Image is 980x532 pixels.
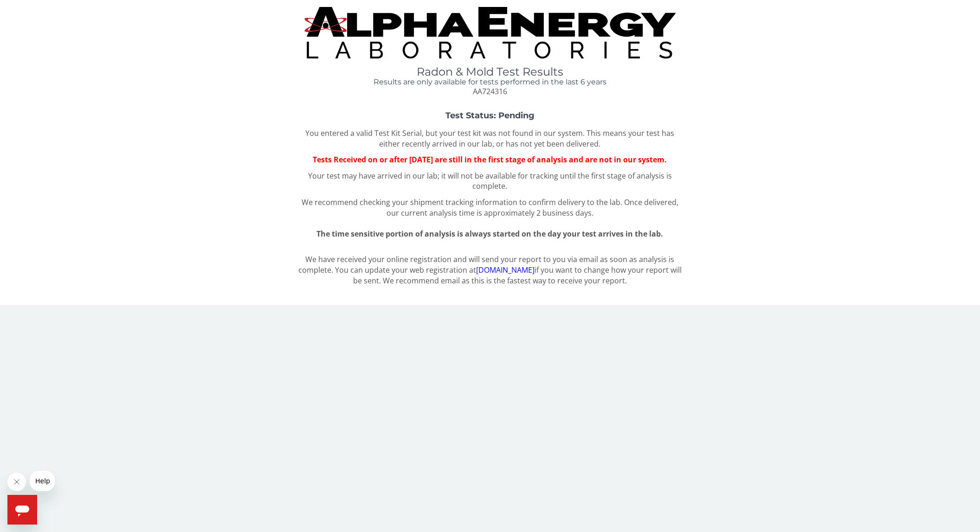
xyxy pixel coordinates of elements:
span: Once delivered, our current analysis time is approximately 2 business days. [387,197,678,218]
p: We have received your online registration and will send your report to you via email as soon as a... [297,254,683,286]
span: The time sensitive portion of analysis is always started on the day your test arrives in the lab. [316,229,663,239]
img: TightCrop.jpg [304,7,676,58]
p: Your test may have arrived in our lab; it will not be available for tracking until the first stag... [297,171,683,192]
iframe: Close message [7,473,26,491]
iframe: Button to launch messaging window [7,495,37,525]
span: Tests Received on or after [DATE] are still in the first stage of analysis and are not in our sys... [313,154,667,165]
strong: Test Status: Pending [445,110,535,121]
span: AA724316 [473,86,507,96]
p: You entered a valid Test Kit Serial, but your test kit was not found in our system. This means yo... [297,128,683,149]
h4: Results are only available for tests performed in the last 6 years [297,78,683,86]
iframe: Message from company [30,471,55,491]
a: [DOMAIN_NAME] [476,265,535,275]
h1: Radon & Mold Test Results [297,66,683,78]
span: We recommend checking your shipment tracking information to confirm delivery to the lab. [302,197,622,207]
